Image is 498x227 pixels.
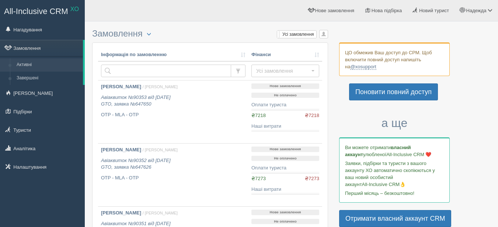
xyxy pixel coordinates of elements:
[101,175,245,182] p: OTP - MLA - OTP
[466,8,487,13] span: Надежда
[345,145,411,157] b: власний аккаунт
[101,210,141,216] b: [PERSON_NAME]
[143,85,178,89] span: / [PERSON_NAME]
[277,31,316,38] label: Усі замовлення
[251,113,266,118] span: ₴7218
[349,83,438,100] a: Поновити повний доступ
[386,152,431,157] span: All-Inclusive CRM ❤️
[92,29,328,39] h3: Замовлення
[345,160,444,188] p: Заявки, підбірки та туристи з вашого аккаунту ХО автоматично скопіюються у ваш новий особистий ак...
[101,65,231,77] input: Пошук за номером замовлення, ПІБ або паспортом туриста
[251,219,319,224] p: Не оплачено
[4,7,68,16] span: All-Inclusive CRM
[98,80,248,143] a: [PERSON_NAME] / [PERSON_NAME] Авіаквиток №90353 від [DATE]GTO, заявка №647650 OTP - MLA - OTP
[70,6,79,12] sup: XO
[251,51,319,58] a: Фінанси
[143,211,178,215] span: / [PERSON_NAME]
[315,8,354,13] span: Нове замовлення
[372,8,402,13] span: Нова підбірка
[350,64,376,70] a: @xosupport
[305,175,319,182] span: ₴7273
[251,93,319,98] p: Не оплачено
[251,210,319,215] p: Нове замовлення
[101,111,245,118] p: OTP - MLA - OTP
[98,144,248,206] a: [PERSON_NAME] / [PERSON_NAME] Авіаквиток №90352 від [DATE]GTO, заявка №647626 OTP - MLA - OTP
[101,147,141,152] b: [PERSON_NAME]
[339,42,450,76] div: ЦО обмежив Ваш доступ до СРМ. Щоб включити повний доступ напишіть на
[345,144,444,158] p: Ви можете отримати улюбленої
[143,148,178,152] span: / [PERSON_NAME]
[251,186,319,193] div: Наші витрати
[101,158,171,170] i: Авіаквиток №90352 від [DATE] GTO, заявка №647626
[13,72,83,85] a: Завершені
[305,112,319,119] span: ₴7218
[339,117,450,130] h3: а ще
[362,182,406,187] span: All-Inclusive CRM👌
[251,156,319,161] p: Не оплачено
[251,147,319,152] p: Нове замовлення
[251,176,266,181] span: ₴7273
[101,94,171,107] i: Авіаквиток №90353 від [DATE] GTO, заявка №647650
[13,58,83,72] a: Активні
[101,84,141,89] b: [PERSON_NAME]
[251,102,319,109] div: Оплати туриста
[251,165,319,172] div: Оплати туриста
[0,0,84,21] a: All-Inclusive CRM XO
[256,67,310,75] span: Усі замовлення
[101,51,245,58] a: Інформація по замовленню
[345,190,444,197] p: Перший місяць – безкоштовно!
[251,83,319,89] p: Нове замовлення
[339,210,451,227] a: Отримати власний аккаунт CRM
[251,65,319,77] button: Усі замовлення
[251,123,319,130] div: Наші витрати
[419,8,449,13] span: Новий турист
